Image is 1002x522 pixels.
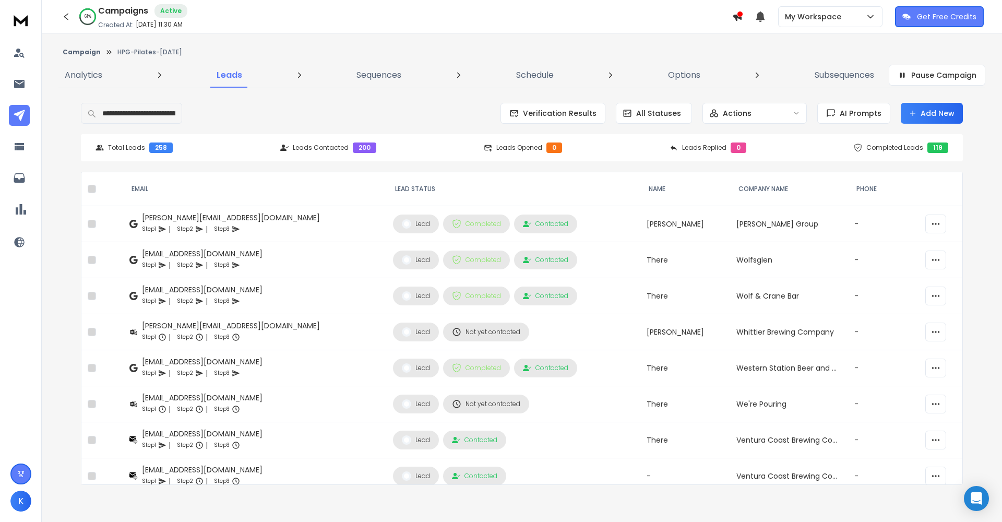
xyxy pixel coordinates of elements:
[177,224,193,234] p: Step 2
[519,108,597,118] span: Verification Results
[927,143,948,153] div: 119
[730,350,848,386] td: Western Station Beer and Wine
[177,296,193,306] p: Step 2
[402,399,430,409] div: Lead
[640,314,731,350] td: [PERSON_NAME]
[214,296,230,306] p: Step 3
[848,206,920,242] td: -
[142,429,263,439] div: [EMAIL_ADDRESS][DOMAIN_NAME]
[206,440,208,450] p: |
[402,255,430,265] div: Lead
[169,332,171,342] p: |
[214,332,230,342] p: Step 3
[452,436,497,444] div: Contacted
[177,368,193,378] p: Step 2
[177,260,193,270] p: Step 2
[901,103,963,124] button: Add New
[142,357,263,367] div: [EMAIL_ADDRESS][DOMAIN_NAME]
[523,256,568,264] div: Contacted
[214,440,230,450] p: Step 3
[214,368,230,378] p: Step 3
[169,440,171,450] p: |
[206,260,208,270] p: |
[836,108,881,118] span: AI Prompts
[452,399,520,409] div: Not yet contacted
[730,386,848,422] td: We're Pouring
[640,350,731,386] td: There
[169,368,171,378] p: |
[142,404,156,414] p: Step 1
[516,69,554,81] p: Schedule
[10,491,31,512] button: K
[640,172,731,206] th: NAME
[142,212,320,223] div: [PERSON_NAME][EMAIL_ADDRESS][DOMAIN_NAME]
[206,368,208,378] p: |
[85,14,91,20] p: 61 %
[214,260,230,270] p: Step 3
[723,108,751,118] p: Actions
[387,172,640,206] th: LEAD STATUS
[142,248,263,259] div: [EMAIL_ADDRESS][DOMAIN_NAME]
[848,422,920,458] td: -
[889,65,985,86] button: Pause Campaign
[142,260,156,270] p: Step 1
[730,242,848,278] td: Wolfsglen
[452,327,520,337] div: Not yet contacted
[293,144,349,152] p: Leads Contacted
[154,4,187,18] div: Active
[217,69,242,81] p: Leads
[848,172,920,206] th: Phone
[206,476,208,487] p: |
[848,458,920,494] td: -
[496,144,542,152] p: Leads Opened
[402,327,430,337] div: Lead
[500,103,605,124] button: Verification Results
[848,242,920,278] td: -
[523,364,568,372] div: Contacted
[142,296,156,306] p: Step 1
[177,332,193,342] p: Step 2
[848,314,920,350] td: -
[640,386,731,422] td: There
[169,224,171,234] p: |
[142,465,263,475] div: [EMAIL_ADDRESS][DOMAIN_NAME]
[523,220,568,228] div: Contacted
[142,393,263,403] div: [EMAIL_ADDRESS][DOMAIN_NAME]
[640,242,731,278] td: There
[142,440,156,450] p: Step 1
[149,143,173,153] div: 258
[142,476,156,487] p: Step 1
[177,476,193,487] p: Step 2
[65,69,102,81] p: Analytics
[206,296,208,306] p: |
[452,363,501,373] div: Completed
[730,314,848,350] td: Whittier Brewing Company
[452,291,501,301] div: Completed
[402,291,430,301] div: Lead
[546,143,562,153] div: 0
[206,404,208,414] p: |
[108,144,145,152] p: Total Leads
[964,486,989,511] div: Open Intercom Messenger
[123,172,387,206] th: EMAIL
[206,332,208,342] p: |
[523,292,568,300] div: Contacted
[10,10,31,30] img: logo
[142,321,320,331] div: [PERSON_NAME][EMAIL_ADDRESS][DOMAIN_NAME]
[177,404,193,414] p: Step 2
[510,63,560,88] a: Schedule
[402,363,430,373] div: Lead
[452,472,497,480] div: Contacted
[206,224,208,234] p: |
[402,435,430,445] div: Lead
[640,422,731,458] td: There
[142,284,263,295] div: [EMAIL_ADDRESS][DOMAIN_NAME]
[730,206,848,242] td: [PERSON_NAME] Group
[662,63,707,88] a: Options
[640,206,731,242] td: [PERSON_NAME]
[640,458,731,494] td: -
[640,278,731,314] td: There
[848,386,920,422] td: -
